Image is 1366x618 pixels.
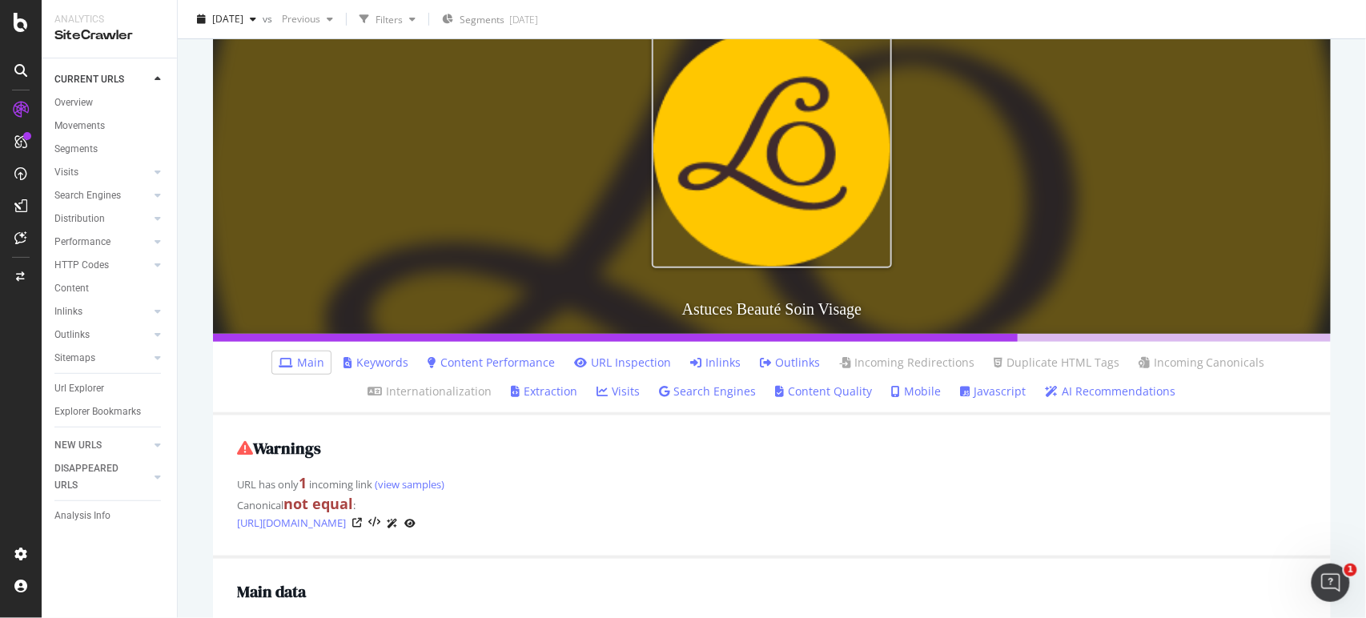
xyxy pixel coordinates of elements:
[54,234,110,251] div: Performance
[54,141,166,158] a: Segments
[54,350,150,367] a: Sitemaps
[372,477,444,492] a: (view samples)
[54,380,166,397] a: Url Explorer
[54,13,164,26] div: Analytics
[54,164,78,181] div: Visits
[54,303,82,320] div: Inlinks
[961,383,1027,399] a: Javascript
[54,257,150,274] a: HTTP Codes
[54,118,105,134] div: Movements
[776,383,873,399] a: Content Quality
[54,403,166,420] a: Explorer Bookmarks
[54,327,90,343] div: Outlinks
[54,437,102,454] div: NEW URLS
[263,12,275,26] span: vs
[436,6,544,32] button: Segments[DATE]
[237,515,346,531] a: [URL][DOMAIN_NAME]
[54,437,150,454] a: NEW URLS
[376,12,403,26] div: Filters
[344,355,408,371] a: Keywords
[275,12,320,26] span: Previous
[892,383,942,399] a: Mobile
[428,355,555,371] a: Content Performance
[54,211,105,227] div: Distribution
[54,94,166,111] a: Overview
[54,211,150,227] a: Distribution
[212,12,243,26] span: 2025 Aug. 9th
[54,187,150,204] a: Search Engines
[54,350,95,367] div: Sitemaps
[54,380,104,397] div: Url Explorer
[1344,564,1357,576] span: 1
[54,234,150,251] a: Performance
[387,515,398,532] a: AI Url Details
[54,71,124,88] div: CURRENT URLS
[54,118,166,134] a: Movements
[237,473,1307,494] div: URL has only incoming link
[54,403,141,420] div: Explorer Bookmarks
[54,164,150,181] a: Visits
[54,460,135,494] div: DISAPPEARED URLS
[299,473,307,492] strong: 1
[54,303,150,320] a: Inlinks
[368,517,380,528] button: View HTML Source
[54,94,93,111] div: Overview
[460,13,504,26] span: Segments
[839,355,974,371] a: Incoming Redirections
[279,355,324,371] a: Main
[1139,355,1265,371] a: Incoming Canonicals
[275,6,339,32] button: Previous
[54,280,166,297] a: Content
[404,515,416,532] a: URL Inspection
[690,355,741,371] a: Inlinks
[760,355,820,371] a: Outlinks
[368,383,492,399] a: Internationalization
[283,494,353,513] strong: not equal
[237,439,1307,457] h2: Warnings
[213,284,1331,334] h3: Astuces Beauté Soin Visage
[353,6,422,32] button: Filters
[660,383,757,399] a: Search Engines
[54,280,89,297] div: Content
[54,26,164,45] div: SiteCrawler
[597,383,641,399] a: Visits
[237,494,1307,532] div: Canonical :
[352,518,362,528] a: Visit Online Page
[54,460,150,494] a: DISAPPEARED URLS
[1312,564,1350,602] iframe: Intercom live chat
[54,187,121,204] div: Search Engines
[54,257,109,274] div: HTTP Codes
[237,583,1307,600] h2: Main data
[54,508,110,524] div: Analysis Info
[574,355,671,371] a: URL Inspection
[652,28,892,268] img: Astuces Beauté Soin Visage
[1046,383,1176,399] a: AI Recommendations
[54,327,150,343] a: Outlinks
[512,383,578,399] a: Extraction
[994,355,1119,371] a: Duplicate HTML Tags
[54,508,166,524] a: Analysis Info
[509,13,538,26] div: [DATE]
[54,141,98,158] div: Segments
[191,6,263,32] button: [DATE]
[54,71,150,88] a: CURRENT URLS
